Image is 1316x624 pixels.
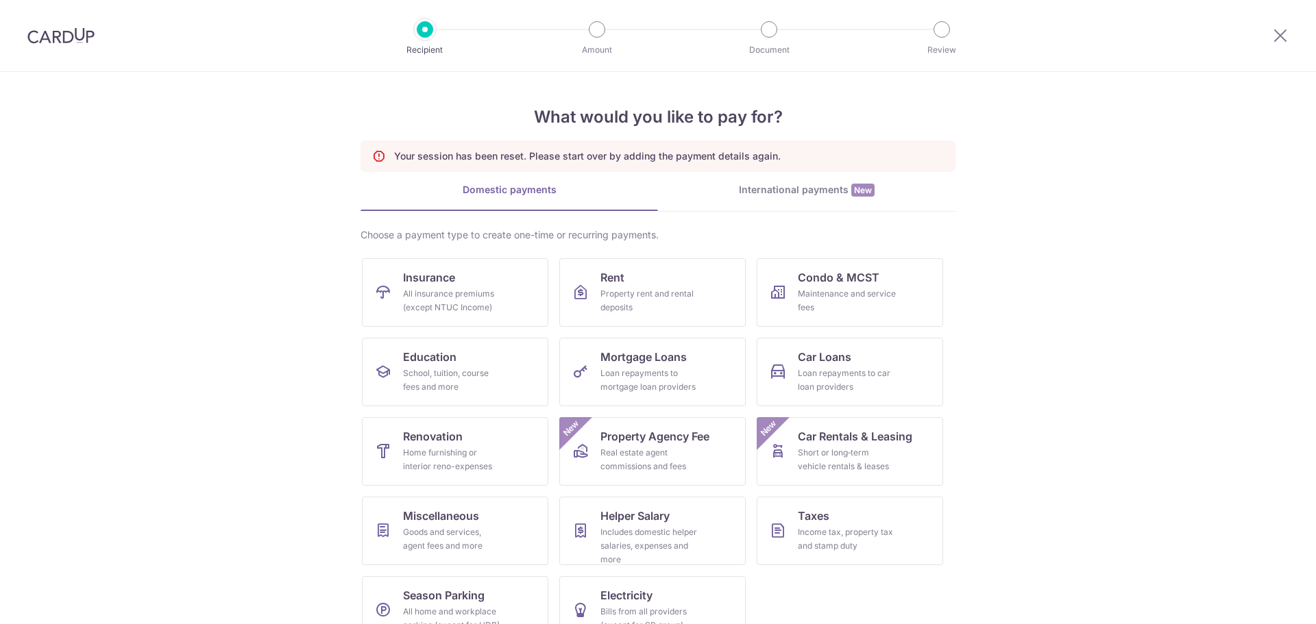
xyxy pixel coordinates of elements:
span: New [560,417,583,440]
span: Electricity [600,587,653,603]
img: CardUp [27,27,95,44]
a: MiscellaneousGoods and services, agent fees and more [362,497,548,565]
a: Mortgage LoansLoan repayments to mortgage loan providers [559,338,746,406]
span: Mortgage Loans [600,349,687,365]
span: Renovation [403,428,463,445]
p: Review [891,43,992,57]
a: RentProperty rent and rental deposits [559,258,746,327]
div: Income tax, property tax and stamp duty [798,525,897,553]
div: All insurance premiums (except NTUC Income) [403,287,502,314]
div: International payments [658,183,955,197]
p: Amount [546,43,648,57]
span: Car Rentals & Leasing [798,428,912,445]
div: Includes domestic helper salaries, expenses and more [600,525,699,566]
div: Property rent and rental deposits [600,287,699,314]
a: InsuranceAll insurance premiums (except NTUC Income) [362,258,548,327]
span: Taxes [798,508,829,524]
span: New [757,417,780,440]
a: Property Agency FeeReal estate agent commissions and feesNew [559,417,746,486]
div: Goods and services, agent fees and more [403,525,502,553]
a: Car Rentals & LeasingShort or long‑term vehicle rentals & leasesNew [757,417,943,486]
p: Your session has been reset. Please start over by adding the payment details again. [394,149,781,163]
p: Document [718,43,820,57]
div: School, tuition, course fees and more [403,366,502,394]
span: Education [403,349,456,365]
a: Condo & MCSTMaintenance and service fees [757,258,943,327]
a: Helper SalaryIncludes domestic helper salaries, expenses and more [559,497,746,565]
span: Property Agency Fee [600,428,709,445]
span: Car Loans [798,349,851,365]
a: Car LoansLoan repayments to car loan providers [757,338,943,406]
div: Domestic payments [361,183,658,197]
span: Miscellaneous [403,508,479,524]
span: New [851,184,875,197]
div: Short or long‑term vehicle rentals & leases [798,446,897,473]
span: Condo & MCST [798,269,879,286]
div: Maintenance and service fees [798,287,897,314]
span: Helper Salary [600,508,670,524]
a: TaxesIncome tax, property tax and stamp duty [757,497,943,565]
h4: What would you like to pay for? [361,105,955,129]
span: Rent [600,269,624,286]
span: Season Parking [403,587,485,603]
div: Home furnishing or interior reno-expenses [403,446,502,473]
span: Insurance [403,269,455,286]
div: Loan repayments to mortgage loan providers [600,366,699,394]
div: Choose a payment type to create one-time or recurring payments. [361,228,955,242]
div: Loan repayments to car loan providers [798,366,897,394]
a: EducationSchool, tuition, course fees and more [362,338,548,406]
p: Recipient [374,43,476,57]
a: RenovationHome furnishing or interior reno-expenses [362,417,548,486]
div: Real estate agent commissions and fees [600,446,699,473]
